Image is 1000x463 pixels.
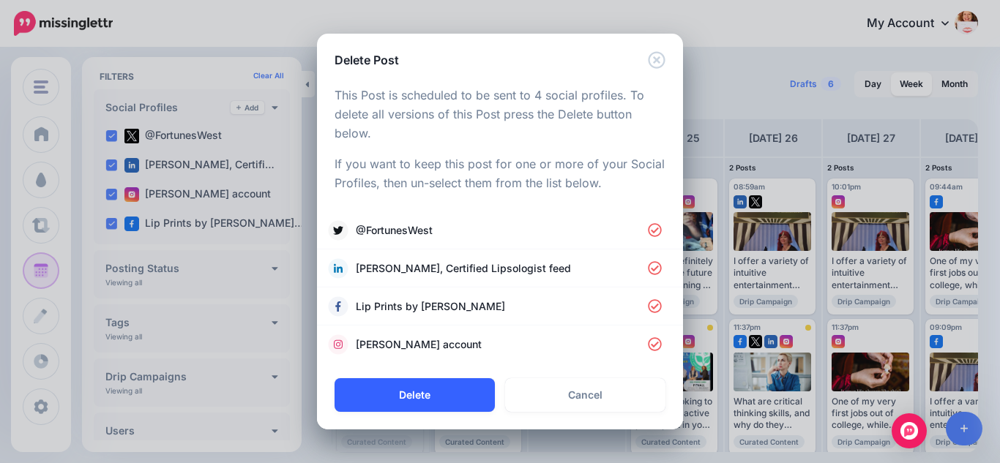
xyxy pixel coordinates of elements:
a: @FortunesWest [332,220,668,241]
a: [PERSON_NAME] account [332,334,668,355]
span: [PERSON_NAME], Certified Lipsologist feed [356,260,648,277]
a: Cancel [505,378,665,412]
a: Lip Prints by [PERSON_NAME] [332,296,668,317]
p: If you want to keep this post for one or more of your Social Profiles, then un-select them from t... [335,155,665,193]
span: @FortunesWest [356,222,648,239]
span: [PERSON_NAME] account [356,336,648,353]
p: This Post is scheduled to be sent to 4 social profiles. To delete all versions of this Post press... [335,86,665,143]
h5: Delete Post [335,51,399,69]
a: [PERSON_NAME], Certified Lipsologist feed [332,258,668,279]
span: Lip Prints by [PERSON_NAME] [356,298,648,315]
button: Close [648,51,665,69]
div: Open Intercom Messenger [892,413,927,448]
button: Delete [335,378,495,412]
